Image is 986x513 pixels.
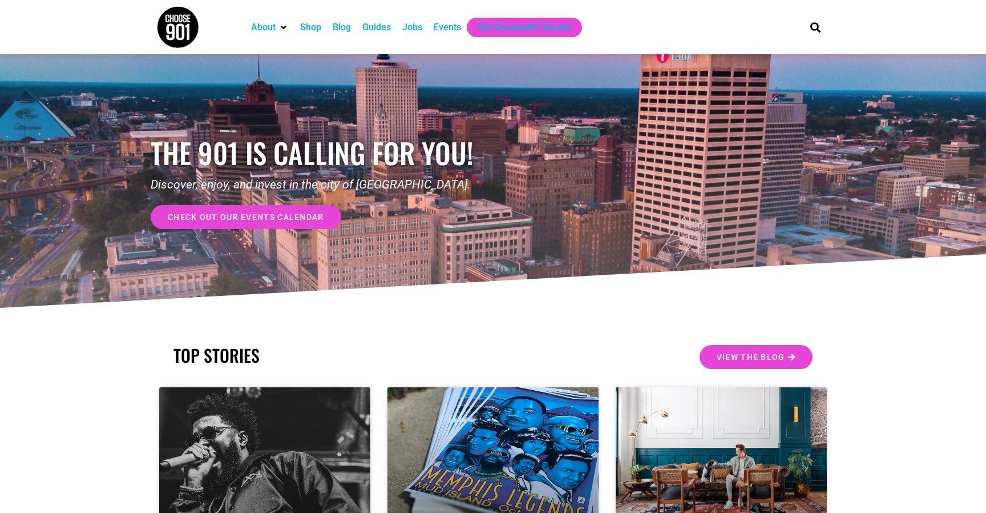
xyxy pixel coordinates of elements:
a: Guides [362,21,391,34]
a: Get Choose901 Emails [478,21,571,34]
a: Shop [300,21,321,34]
a: View the Blog [700,345,813,369]
p: Discover, enjoy, and invest in the city of [GEOGRAPHIC_DATA]. [151,176,493,194]
span: View the Blog [717,353,785,361]
a: Blog [333,21,351,34]
h1: the 901 is calling for you! [151,136,493,170]
nav: Main nav [245,18,791,37]
a: Events [434,21,461,34]
span: check out our events calendar [168,213,324,221]
a: check out our events calendar [151,205,341,229]
div: Search [806,18,825,37]
a: About [251,21,276,34]
a: Jobs [402,21,422,34]
h2: TOP STORIES [173,345,487,366]
div: About [245,18,294,37]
